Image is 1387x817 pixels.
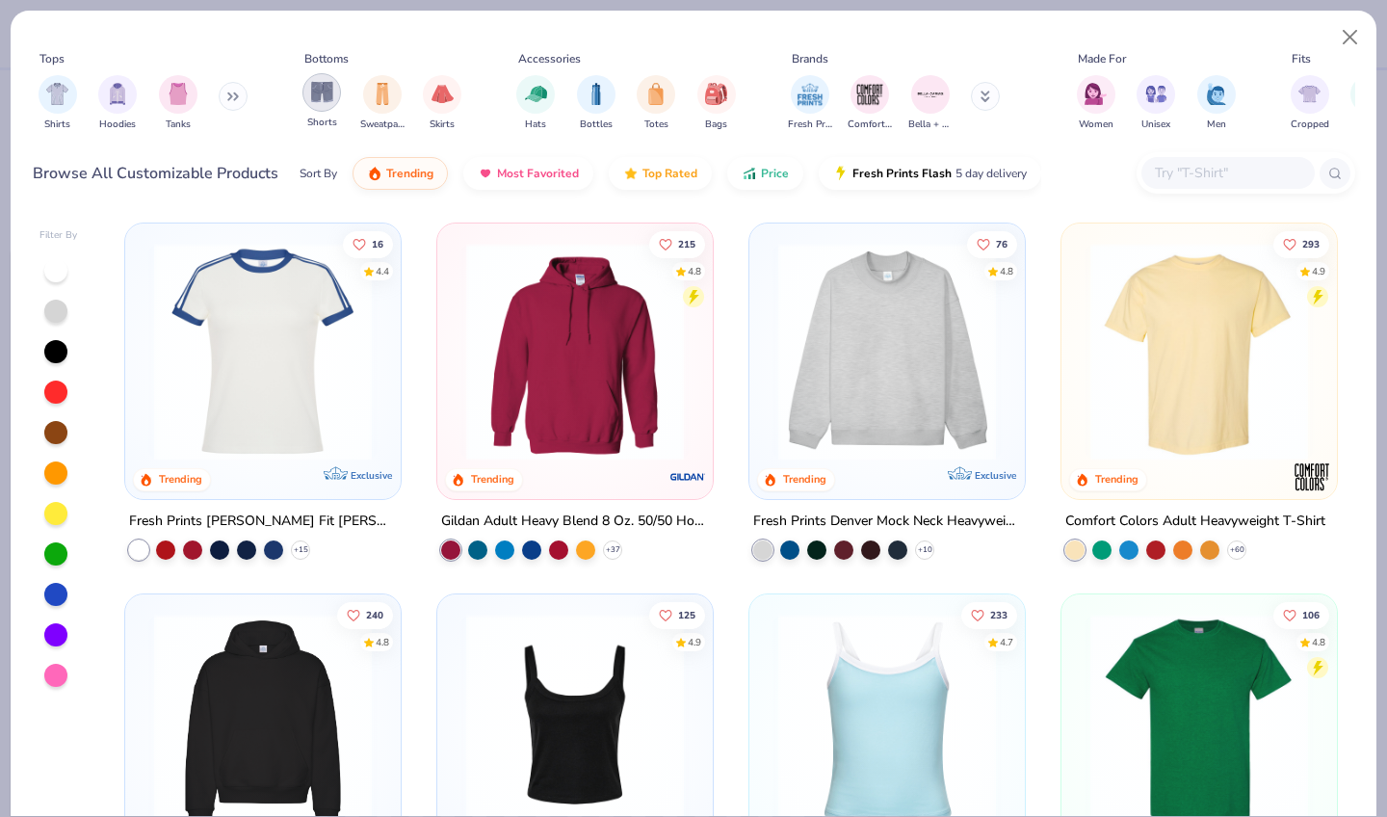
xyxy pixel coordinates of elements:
[129,510,397,534] div: Fresh Prints [PERSON_NAME] Fit [PERSON_NAME] Shirt with Stripes
[1312,635,1325,649] div: 4.8
[351,469,392,482] span: Exclusive
[688,264,701,278] div: 4.8
[1206,83,1227,105] img: Men Image
[908,75,953,132] div: filter for Bella + Canvas
[46,83,68,105] img: Shirts Image
[753,510,1021,534] div: Fresh Prints Denver Mock Neck Heavyweight Sweatshirt
[848,118,892,132] span: Comfort Colors
[302,73,341,130] div: filter for Shorts
[432,83,454,105] img: Skirts Image
[705,83,726,105] img: Bags Image
[1197,75,1236,132] button: filter button
[1000,264,1013,278] div: 4.8
[294,544,308,556] span: + 15
[307,116,337,130] span: Shorts
[39,228,78,243] div: Filter By
[478,166,493,181] img: most_fav.gif
[637,75,675,132] button: filter button
[360,75,405,132] div: filter for Sweatpants
[1291,75,1329,132] div: filter for Cropped
[955,163,1027,185] span: 5 day delivery
[39,75,77,132] button: filter button
[1079,118,1113,132] span: Women
[668,458,707,496] img: Gildan logo
[705,118,727,132] span: Bags
[637,75,675,132] div: filter for Totes
[917,544,931,556] span: + 10
[377,264,390,278] div: 4.4
[1302,239,1320,249] span: 293
[44,118,70,132] span: Shirts
[1332,19,1369,56] button: Close
[1292,50,1311,67] div: Fits
[497,166,579,181] span: Most Favorited
[373,239,384,249] span: 16
[1141,118,1170,132] span: Unisex
[360,75,405,132] button: filter button
[796,80,824,109] img: Fresh Prints Image
[353,157,448,190] button: Trending
[372,83,393,105] img: Sweatpants Image
[833,166,849,181] img: flash.gif
[516,75,555,132] button: filter button
[338,601,394,628] button: Like
[697,75,736,132] button: filter button
[852,166,952,181] span: Fresh Prints Flash
[98,75,137,132] button: filter button
[642,166,697,181] span: Top Rated
[423,75,461,132] div: filter for Skirts
[386,166,433,181] span: Trending
[1292,458,1330,496] img: Comfort Colors logo
[996,239,1008,249] span: 76
[788,75,832,132] div: filter for Fresh Prints
[792,50,828,67] div: Brands
[1302,610,1320,619] span: 106
[168,83,189,105] img: Tanks Image
[1298,83,1321,105] img: Cropped Image
[990,610,1008,619] span: 233
[1000,635,1013,649] div: 4.7
[441,510,709,534] div: Gildan Adult Heavy Blend 8 Oz. 50/50 Hooded Sweatshirt
[606,544,620,556] span: + 37
[1077,75,1115,132] button: filter button
[1229,544,1243,556] span: + 60
[302,75,341,132] button: filter button
[457,243,693,461] img: 01756b78-01f6-4cc6-8d8a-3c30c1a0c8ac
[300,165,337,182] div: Sort By
[645,83,667,105] img: Totes Image
[377,635,390,649] div: 4.8
[1153,162,1301,184] input: Try "T-Shirt"
[1291,118,1329,132] span: Cropped
[33,162,278,185] div: Browse All Customizable Products
[1197,75,1236,132] div: filter for Men
[577,75,615,132] div: filter for Bottles
[1207,118,1226,132] span: Men
[975,469,1016,482] span: Exclusive
[344,230,394,257] button: Like
[1137,75,1175,132] button: filter button
[518,50,581,67] div: Accessories
[908,118,953,132] span: Bella + Canvas
[159,75,197,132] button: filter button
[761,166,789,181] span: Price
[1065,510,1325,534] div: Comfort Colors Adult Heavyweight T-Shirt
[1273,230,1329,257] button: Like
[516,75,555,132] div: filter for Hats
[39,50,65,67] div: Tops
[769,243,1006,461] img: f5d85501-0dbb-4ee4-b115-c08fa3845d83
[819,157,1041,190] button: Fresh Prints Flash5 day delivery
[649,230,705,257] button: Like
[678,610,695,619] span: 125
[107,83,128,105] img: Hoodies Image
[623,166,639,181] img: TopRated.gif
[788,118,832,132] span: Fresh Prints
[848,75,892,132] div: filter for Comfort Colors
[788,75,832,132] button: filter button
[166,118,191,132] span: Tanks
[430,118,455,132] span: Skirts
[644,118,668,132] span: Totes
[1077,75,1115,132] div: filter for Women
[1312,264,1325,278] div: 4.9
[367,610,384,619] span: 240
[367,166,382,181] img: trending.gif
